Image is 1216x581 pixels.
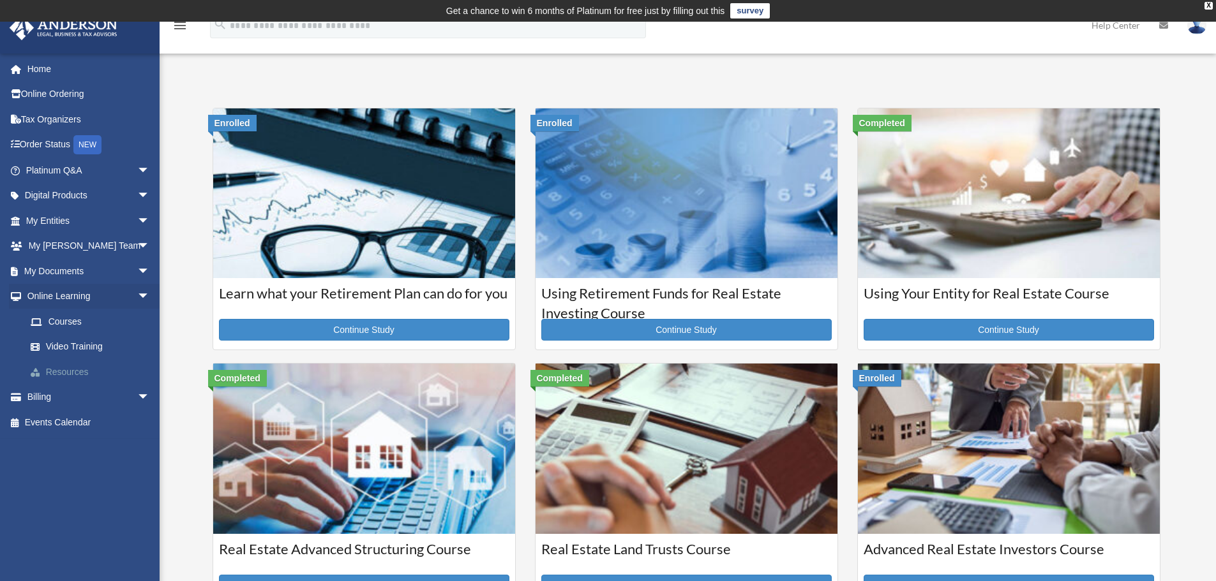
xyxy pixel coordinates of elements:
a: Platinum Q&Aarrow_drop_down [9,158,169,183]
a: Courses [18,309,163,334]
a: Billingarrow_drop_down [9,385,169,410]
h3: Advanced Real Estate Investors Course [864,540,1154,571]
div: Enrolled [208,115,257,131]
span: arrow_drop_down [137,284,163,310]
a: Continue Study [541,319,832,341]
span: arrow_drop_down [137,258,163,284]
div: Completed [208,370,267,386]
div: Completed [853,115,912,131]
a: My Documentsarrow_drop_down [9,258,169,284]
a: Continue Study [219,319,509,341]
h3: Using Your Entity for Real Estate Course [864,284,1154,316]
span: arrow_drop_down [137,233,163,260]
div: close [1205,2,1213,10]
i: search [213,17,227,31]
a: Events Calendar [9,409,169,435]
a: Order StatusNEW [9,132,169,158]
h3: Learn what your Retirement Plan can do for you [219,284,509,316]
h3: Real Estate Advanced Structuring Course [219,540,509,571]
a: Online Learningarrow_drop_down [9,284,169,309]
div: Enrolled [853,370,901,386]
div: NEW [73,135,101,154]
a: My Entitiesarrow_drop_down [9,208,169,233]
h3: Real Estate Land Trusts Course [541,540,832,571]
h3: Using Retirement Funds for Real Estate Investing Course [541,284,832,316]
a: Home [9,56,169,82]
a: My [PERSON_NAME] Teamarrow_drop_down [9,233,169,259]
div: Completed [530,370,589,386]
div: Get a chance to win 6 months of Platinum for free just by filling out this [446,3,725,18]
a: Continue Study [864,319,1154,341]
span: arrow_drop_down [137,385,163,411]
span: arrow_drop_down [137,158,163,184]
img: User Pic [1187,16,1206,34]
span: arrow_drop_down [137,208,163,234]
span: arrow_drop_down [137,183,163,209]
i: menu [172,18,188,33]
img: Anderson Advisors Platinum Portal [6,15,121,40]
a: Resources [18,359,169,385]
a: survey [730,3,770,18]
a: Tax Organizers [9,107,169,132]
a: Video Training [18,334,169,360]
a: menu [172,22,188,33]
a: Online Ordering [9,82,169,107]
a: Digital Productsarrow_drop_down [9,183,169,209]
div: Enrolled [530,115,579,131]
